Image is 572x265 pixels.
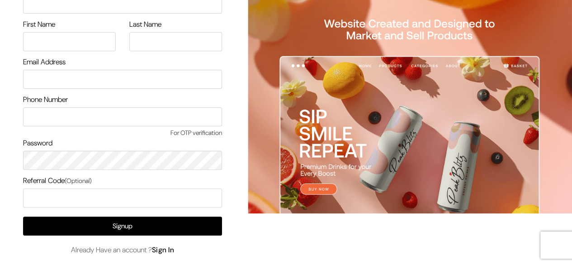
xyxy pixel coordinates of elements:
[71,245,175,255] span: Already Have an account ?
[23,94,68,105] label: Phone Number
[129,19,161,30] label: Last Name
[23,57,66,67] label: Email Address
[23,138,52,149] label: Password
[23,175,92,186] label: Referral Code
[65,177,92,185] span: (Optional)
[23,217,222,236] button: Signup
[152,245,175,255] a: Sign In
[23,128,222,138] span: For OTP verification
[23,19,55,30] label: First Name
